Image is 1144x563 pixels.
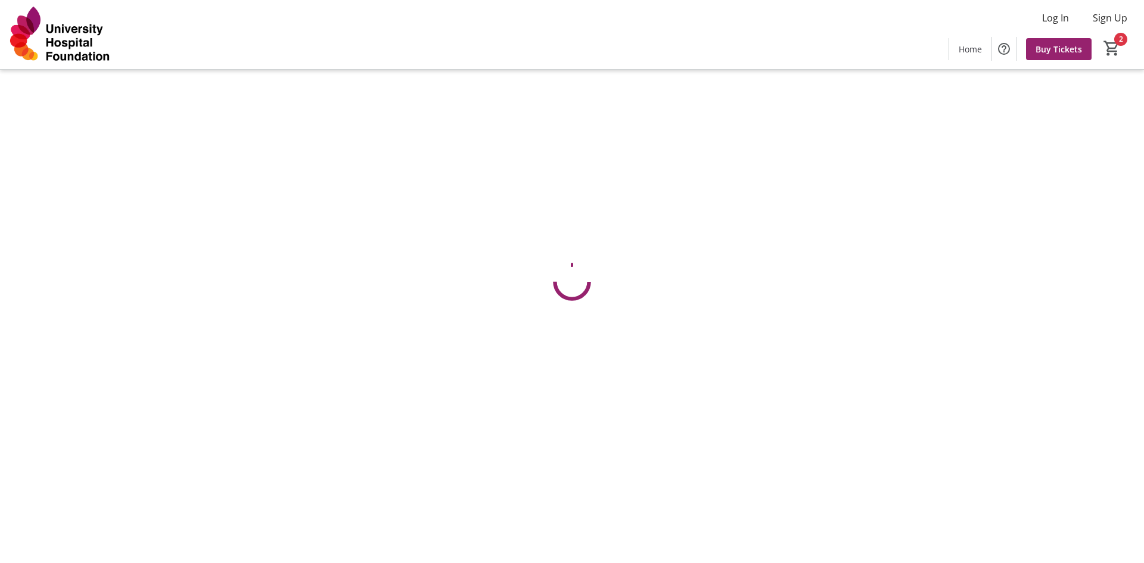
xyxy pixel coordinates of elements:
[1033,8,1078,27] button: Log In
[959,43,982,55] span: Home
[7,5,113,64] img: University Hospital Foundation's Logo
[1083,8,1137,27] button: Sign Up
[1026,38,1092,60] a: Buy Tickets
[1036,43,1082,55] span: Buy Tickets
[1093,11,1127,25] span: Sign Up
[1101,38,1123,59] button: Cart
[1042,11,1069,25] span: Log In
[949,38,991,60] a: Home
[992,37,1016,61] button: Help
